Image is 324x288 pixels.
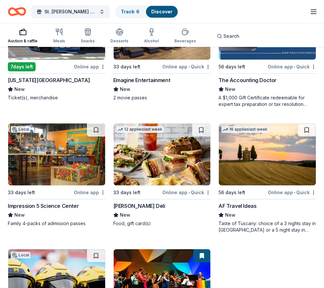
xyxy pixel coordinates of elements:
[81,25,95,47] button: Snacks
[120,85,130,93] span: New
[53,25,65,47] button: Meals
[113,94,211,101] div: 2 movie passes
[219,123,316,233] a: Image for AF Travel Ideas16 applieslast week56 days leftOnline app•QuickAF Travel IdeasNewTaste o...
[11,252,30,258] div: Local
[188,64,190,69] span: •
[219,76,277,84] div: The Accounting Doctor
[174,38,196,44] div: Beverages
[74,63,105,71] div: Online app
[8,202,79,210] div: Impression 5 Science Center
[212,30,245,43] button: Search
[162,188,211,196] div: Online app Quick
[81,38,95,44] div: Snacks
[8,62,36,71] div: 7 days left
[74,188,105,196] div: Online app
[31,5,110,18] button: St. [PERSON_NAME] School Auction
[174,25,196,47] button: Beverages
[225,211,235,219] span: New
[219,189,245,196] div: 56 days left
[219,220,316,233] div: Taste of Tuscany: choice of a 3 nights stay in [GEOGRAPHIC_DATA] or a 5 night stay in [GEOGRAPHIC...
[14,211,25,219] span: New
[294,64,295,69] span: •
[113,76,170,84] div: Emagine Entertainment
[121,9,139,14] a: Track· 6
[151,9,172,14] a: Discover
[294,190,295,195] span: •
[116,126,164,133] div: 12 applies last week
[219,202,256,210] div: AF Travel Ideas
[53,38,65,44] div: Meals
[113,123,211,227] a: Image for McAlister's Deli12 applieslast week33 days leftOnline app•Quick[PERSON_NAME] DeliNewFoo...
[268,63,316,71] div: Online app Quick
[110,25,128,47] button: Desserts
[113,220,211,227] div: Food, gift card(s)
[219,94,316,108] div: A $1,000 Gift Certificate redeemable for expert tax preparation or tax resolution services—recipi...
[113,63,140,71] div: 33 days left
[162,63,211,71] div: Online app Quick
[8,25,38,47] button: Auction & raffle
[8,76,90,84] div: [US_STATE][GEOGRAPHIC_DATA]
[113,189,140,196] div: 33 days left
[115,5,178,18] button: Track· 6Discover
[8,123,105,185] img: Image for Impression 5 Science Center
[219,63,245,71] div: 56 days left
[114,123,211,185] img: Image for McAlister's Deli
[268,188,316,196] div: Online app Quick
[8,220,105,227] div: Family 4-packs of admission passes
[144,25,159,47] button: Alcohol
[225,85,235,93] span: New
[44,8,97,16] span: St. [PERSON_NAME] School Auction
[8,123,105,227] a: Image for Impression 5 Science CenterLocal33 days leftOnline appImpression 5 Science CenterNewFam...
[110,38,128,44] div: Desserts
[223,32,239,40] span: Search
[8,189,35,196] div: 33 days left
[144,38,159,44] div: Alcohol
[8,38,38,44] div: Auction & raffle
[8,4,26,19] a: Home
[113,202,165,210] div: [PERSON_NAME] Deli
[120,211,130,219] span: New
[219,123,316,185] img: Image for AF Travel Ideas
[8,94,105,101] div: Ticket(s), merchandise
[188,190,190,195] span: •
[14,85,25,93] span: New
[221,126,269,133] div: 16 applies last week
[11,126,30,133] div: Local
